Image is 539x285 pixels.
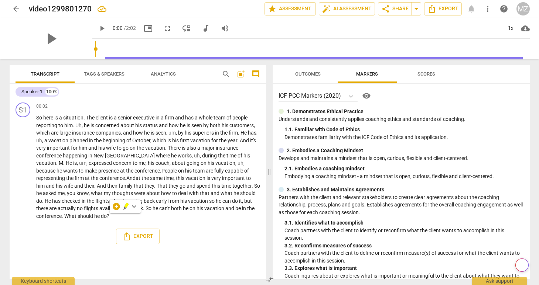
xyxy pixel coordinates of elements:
p: 1. Demonstrates Ethical Practice [287,108,364,115]
button: Fullscreen [161,22,174,35]
span: Filler word [36,138,42,143]
span: , [200,153,202,159]
span: because [36,168,57,174]
button: Share [378,2,412,15]
span: what [91,190,104,196]
span: . [165,145,168,151]
span: how [133,130,144,136]
span: Share [381,4,409,13]
span: should [240,190,256,196]
span: in [88,153,93,159]
span: / 2:02 [124,25,136,31]
span: the [218,153,226,159]
span: Tags & Speakers [84,71,124,77]
span: in [89,138,94,143]
a: Help [358,90,372,102]
span: picture_in_picture [144,24,153,33]
span: also [187,145,197,151]
span: and [175,115,185,121]
span: in [156,115,161,121]
span: the [126,168,134,174]
span: M [59,160,63,166]
span: this [212,183,221,189]
span: vacation [215,160,235,166]
span: star [268,4,277,13]
button: Help [361,90,372,102]
span: Filler word [238,160,243,166]
span: client [96,115,109,121]
span: and [88,145,98,151]
span: his [208,160,215,166]
span: , [65,190,67,196]
span: how [169,122,180,128]
span: presence [98,168,120,174]
span: , [176,130,178,136]
span: works [178,153,192,159]
span: important [222,175,246,181]
span: him [79,145,88,151]
span: vacation [36,160,56,166]
button: AI Assessment [319,2,375,15]
span: together [232,183,252,189]
span: important [47,145,71,151]
span: with [189,190,200,196]
span: , [243,160,245,166]
span: a [59,115,63,121]
span: team [214,115,226,121]
span: of [238,153,243,159]
span: a [195,115,199,121]
span: planned [69,138,89,143]
button: Switch to audio player [199,22,212,35]
span: asked [43,190,58,196]
div: All changes saved [98,4,106,13]
span: wants [63,168,79,174]
span: on [201,160,208,166]
span: me [139,160,146,166]
span: flights [95,198,111,204]
span: , [192,153,194,159]
span: thoughts [112,190,134,196]
span: my [104,190,112,196]
span: has [185,115,195,121]
span: That [157,183,168,189]
span: do [36,198,42,204]
span: me [58,190,65,196]
span: happening [63,153,88,159]
span: wife [64,183,74,189]
span: his [243,153,250,159]
span: and [46,183,56,189]
span: know [76,190,89,196]
span: . [42,198,45,204]
span: audiotrack [201,24,210,33]
div: Speaker 1 [21,88,42,95]
span: large [59,130,72,136]
span: time [226,153,238,159]
span: , [77,160,79,166]
span: how [161,190,172,196]
span: arrow_drop_down [412,4,421,13]
span: people [232,115,248,121]
span: customers [229,122,254,128]
span: what [221,190,233,196]
span: for [71,145,79,151]
span: arrow_back [12,4,21,13]
span: time [221,183,232,189]
span: Filler word [79,160,86,166]
span: vacation [145,145,165,151]
span: situation [63,115,83,121]
span: were [134,190,146,196]
span: is [54,115,59,121]
span: [GEOGRAPHIC_DATA] [105,153,156,159]
span: a [114,115,118,121]
span: companies [96,130,121,136]
span: he [180,122,187,128]
span: Transcript [31,71,59,77]
span: very [211,175,222,181]
span: which [36,130,51,136]
span: his [185,130,192,136]
span: that [134,183,144,189]
span: October [132,138,150,143]
span: keyboard_arrow_down [130,202,139,211]
span: year [228,138,237,143]
div: Ask support [472,277,527,285]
